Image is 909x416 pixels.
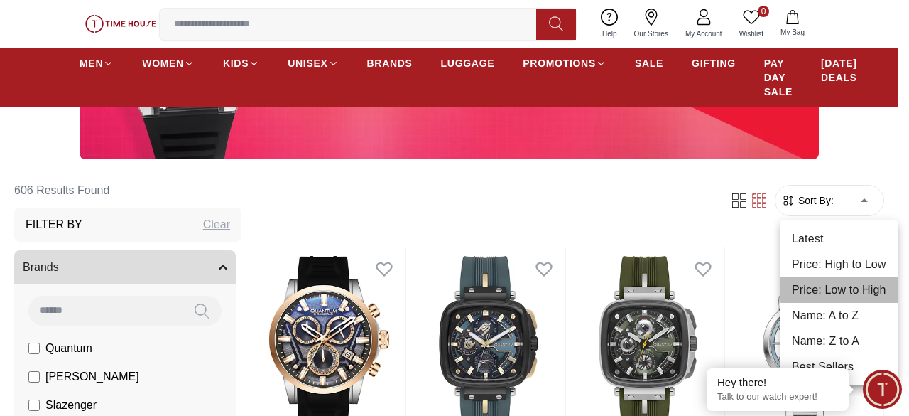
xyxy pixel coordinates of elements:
li: Price: Low to High [780,277,898,303]
div: Hey there! [717,375,838,390]
li: Price: High to Low [780,252,898,277]
li: Name: A to Z [780,303,898,329]
p: Talk to our watch expert! [717,391,838,403]
li: Best Sellers [780,354,898,380]
li: Name: Z to A [780,329,898,354]
div: Chat Widget [863,370,902,409]
li: Latest [780,226,898,252]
